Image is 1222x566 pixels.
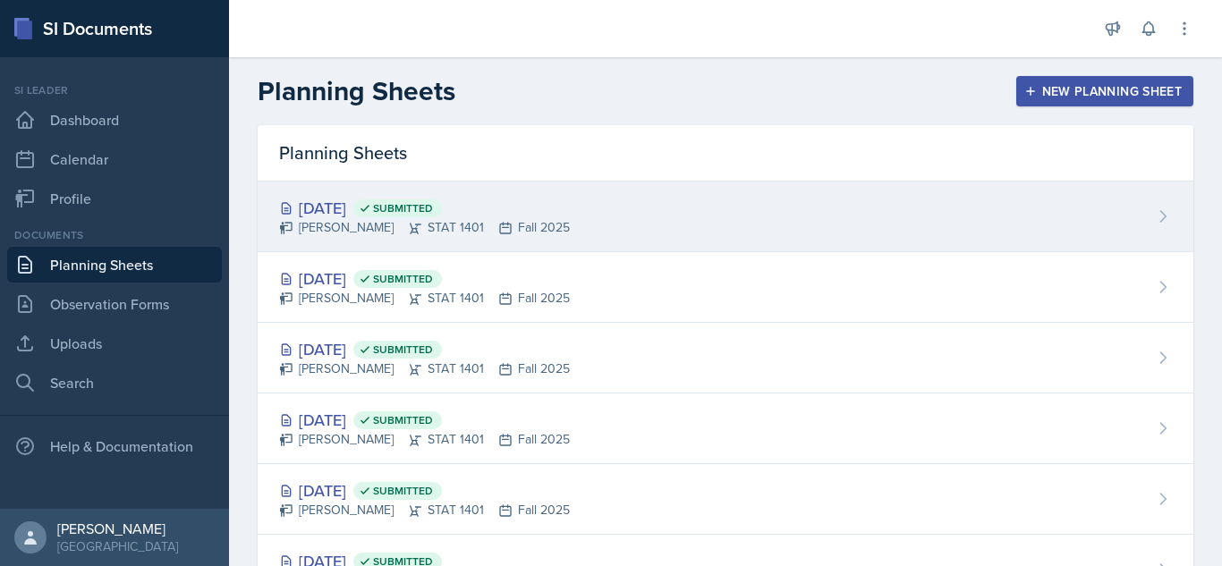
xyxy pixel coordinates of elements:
a: Observation Forms [7,286,222,322]
a: [DATE] Submitted [PERSON_NAME]STAT 1401Fall 2025 [258,252,1193,323]
div: [PERSON_NAME] STAT 1401 Fall 2025 [279,218,570,237]
button: New Planning Sheet [1016,76,1193,106]
span: Submitted [373,272,433,286]
div: [DATE] [279,408,570,432]
a: [DATE] Submitted [PERSON_NAME]STAT 1401Fall 2025 [258,323,1193,393]
div: [PERSON_NAME] STAT 1401 Fall 2025 [279,501,570,520]
a: Calendar [7,141,222,177]
div: Planning Sheets [258,125,1193,182]
span: Submitted [373,342,433,357]
span: Submitted [373,484,433,498]
a: [DATE] Submitted [PERSON_NAME]STAT 1401Fall 2025 [258,182,1193,252]
div: New Planning Sheet [1028,84,1182,98]
a: Uploads [7,325,222,361]
div: [PERSON_NAME] STAT 1401 Fall 2025 [279,430,570,449]
div: [PERSON_NAME] STAT 1401 Fall 2025 [279,359,570,378]
a: Profile [7,181,222,216]
div: [PERSON_NAME] [57,520,178,537]
a: Search [7,365,222,401]
h2: Planning Sheets [258,75,455,107]
div: Help & Documentation [7,428,222,464]
a: Dashboard [7,102,222,138]
div: [DATE] [279,478,570,503]
span: Submitted [373,201,433,215]
div: Si leader [7,82,222,98]
div: [DATE] [279,196,570,220]
a: [DATE] Submitted [PERSON_NAME]STAT 1401Fall 2025 [258,393,1193,464]
div: Documents [7,227,222,243]
div: [DATE] [279,337,570,361]
div: [DATE] [279,266,570,291]
a: Planning Sheets [7,247,222,283]
div: [PERSON_NAME] STAT 1401 Fall 2025 [279,289,570,308]
a: [DATE] Submitted [PERSON_NAME]STAT 1401Fall 2025 [258,464,1193,535]
div: [GEOGRAPHIC_DATA] [57,537,178,555]
span: Submitted [373,413,433,427]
